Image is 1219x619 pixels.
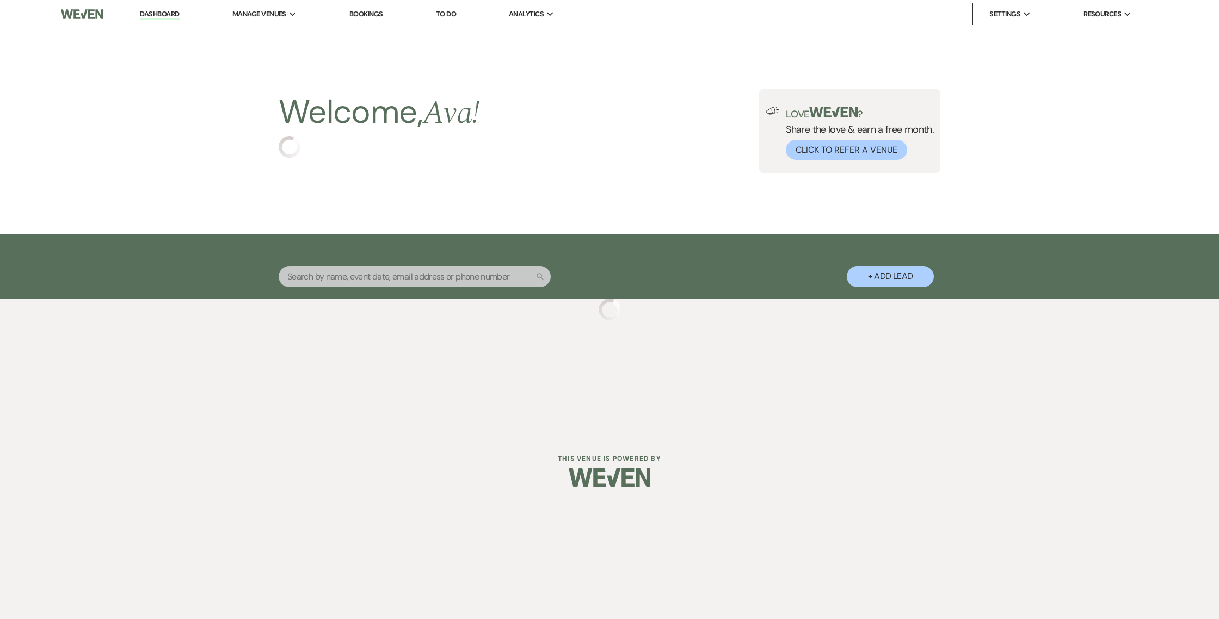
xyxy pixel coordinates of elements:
img: weven-logo-green.svg [809,107,858,117]
img: Weven Logo [569,459,650,497]
img: loading spinner [279,136,300,158]
input: Search by name, event date, email address or phone number [279,266,551,287]
a: Dashboard [140,9,179,20]
img: Weven Logo [61,3,103,26]
button: + Add Lead [847,266,934,287]
span: Analytics [509,9,544,20]
button: Click to Refer a Venue [786,140,907,160]
a: To Do [436,9,456,18]
span: Resources [1083,9,1121,20]
span: Manage Venues [232,9,286,20]
a: Bookings [349,9,383,18]
span: Settings [989,9,1020,20]
img: loading spinner [599,299,620,320]
span: Ava ! [423,88,479,138]
p: Love ? [786,107,934,119]
img: loud-speaker-illustration.svg [766,107,779,115]
div: Share the love & earn a free month. [779,107,934,160]
h2: Welcome, [279,89,479,136]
